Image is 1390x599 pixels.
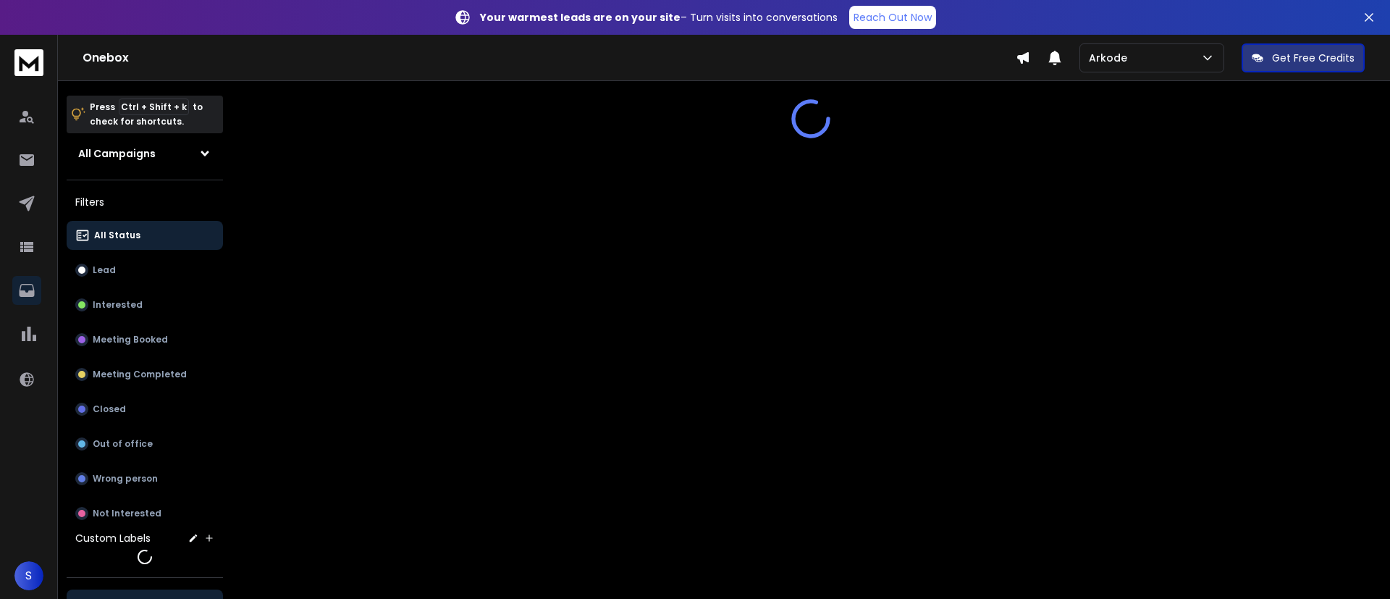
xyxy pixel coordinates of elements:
strong: Your warmest leads are on your site [480,10,681,25]
p: All Status [94,230,140,241]
button: S [14,561,43,590]
p: Closed [93,403,126,415]
img: logo [14,49,43,76]
button: Out of office [67,430,223,458]
p: Meeting Completed [93,369,187,380]
button: Closed [67,395,223,424]
p: Get Free Credits [1272,51,1355,65]
h3: Custom Labels [75,531,151,545]
button: Interested [67,290,223,319]
h1: Onebox [83,49,1016,67]
p: Reach Out Now [854,10,932,25]
p: Out of office [93,438,153,450]
p: – Turn visits into conversations [480,10,838,25]
button: Wrong person [67,464,223,493]
span: Ctrl + Shift + k [119,99,189,115]
a: Reach Out Now [849,6,936,29]
p: Not Interested [93,508,161,519]
button: Meeting Completed [67,360,223,389]
p: Lead [93,264,116,276]
button: Get Free Credits [1242,43,1365,72]
p: Interested [93,299,143,311]
p: Arkode [1089,51,1133,65]
button: Meeting Booked [67,325,223,354]
p: Press to check for shortcuts. [90,100,203,129]
p: Meeting Booked [93,334,168,345]
button: All Status [67,221,223,250]
button: Not Interested [67,499,223,528]
button: All Campaigns [67,139,223,168]
h3: Filters [67,192,223,212]
p: Wrong person [93,473,158,485]
h1: All Campaigns [78,146,156,161]
button: Lead [67,256,223,285]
